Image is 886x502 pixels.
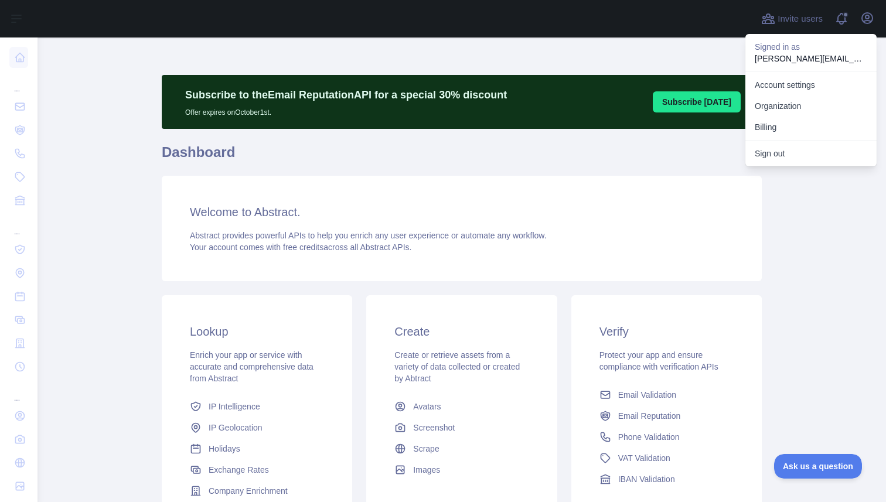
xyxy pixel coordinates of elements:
p: Subscribe to the Email Reputation API for a special 30 % discount [185,87,507,103]
a: Images [390,459,533,480]
span: Email Reputation [618,410,681,422]
span: Exchange Rates [209,464,269,476]
span: Scrape [413,443,439,455]
a: Exchange Rates [185,459,329,480]
span: Enrich your app or service with accurate and comprehensive data from Abstract [190,350,313,383]
span: free credits [283,243,323,252]
a: Scrape [390,438,533,459]
a: Phone Validation [595,426,738,448]
span: Avatars [413,401,441,412]
div: ... [9,213,28,237]
button: Sign out [745,143,877,164]
a: Organization [745,95,877,117]
a: Account settings [745,74,877,95]
button: Subscribe [DATE] [653,91,741,112]
span: IP Geolocation [209,422,263,433]
a: Holidays [185,438,329,459]
a: Email Validation [595,384,738,405]
a: IP Geolocation [185,417,329,438]
a: IP Intelligence [185,396,329,417]
iframe: Toggle Customer Support [774,454,863,479]
span: Screenshot [413,422,455,433]
h3: Lookup [190,323,324,340]
a: Company Enrichment [185,480,329,501]
a: Avatars [390,396,533,417]
span: Phone Validation [618,431,680,443]
p: Signed in as [755,41,867,53]
span: Create or retrieve assets from a variety of data collected or created by Abtract [394,350,520,383]
span: Images [413,464,440,476]
a: IBAN Validation [595,469,738,490]
h3: Create [394,323,529,340]
button: Invite users [759,9,825,28]
h3: Welcome to Abstract. [190,204,734,220]
span: Email Validation [618,389,676,401]
a: VAT Validation [595,448,738,469]
span: Holidays [209,443,240,455]
div: ... [9,70,28,94]
span: VAT Validation [618,452,670,464]
span: Protect your app and ensure compliance with verification APIs [599,350,718,371]
span: Invite users [778,12,823,26]
h1: Dashboard [162,143,762,171]
button: Billing [745,117,877,138]
div: ... [9,380,28,403]
a: Screenshot [390,417,533,438]
span: Your account comes with across all Abstract APIs. [190,243,411,252]
span: IBAN Validation [618,473,675,485]
span: Company Enrichment [209,485,288,497]
a: Email Reputation [595,405,738,426]
span: IP Intelligence [209,401,260,412]
h3: Verify [599,323,734,340]
p: [PERSON_NAME][EMAIL_ADDRESS][DOMAIN_NAME] [755,53,867,64]
p: Offer expires on October 1st. [185,103,507,117]
span: Abstract provides powerful APIs to help you enrich any user experience or automate any workflow. [190,231,547,240]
